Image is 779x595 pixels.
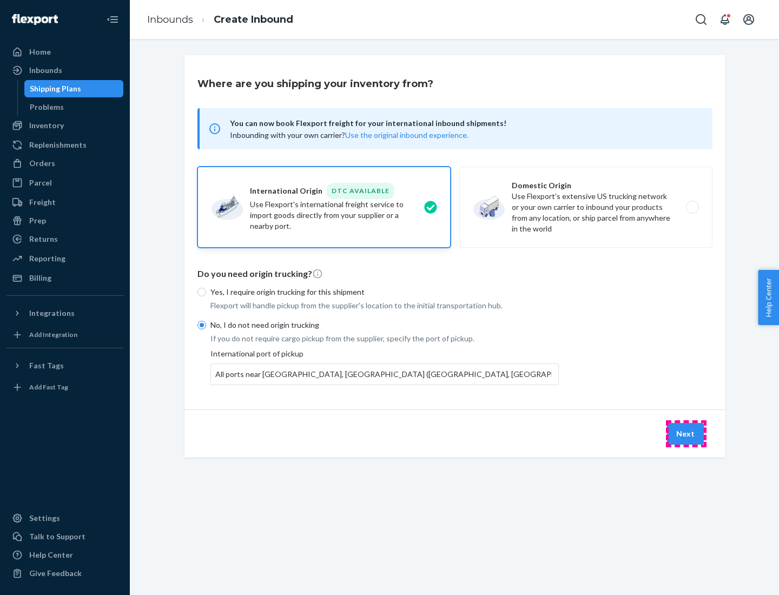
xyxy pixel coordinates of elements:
[6,212,123,229] a: Prep
[29,531,85,542] div: Talk to Support
[714,9,736,30] button: Open notifications
[6,230,123,248] a: Returns
[102,9,123,30] button: Close Navigation
[667,423,704,445] button: Next
[29,382,68,392] div: Add Fast Tag
[758,270,779,325] button: Help Center
[24,80,124,97] a: Shipping Plans
[690,9,712,30] button: Open Search Box
[6,305,123,322] button: Integrations
[345,130,468,141] button: Use the original inbound experience.
[6,250,123,267] a: Reporting
[29,47,51,57] div: Home
[210,287,559,297] p: Yes, I require origin trucking for this shipment
[210,320,559,330] p: No, I do not need origin trucking
[738,9,760,30] button: Open account menu
[30,102,64,113] div: Problems
[6,174,123,191] a: Parcel
[230,117,699,130] span: You can now book Flexport freight for your international inbound shipments!
[6,117,123,134] a: Inventory
[29,550,73,560] div: Help Center
[6,269,123,287] a: Billing
[29,360,64,371] div: Fast Tags
[6,326,123,343] a: Add Integration
[29,215,46,226] div: Prep
[29,120,64,131] div: Inventory
[29,140,87,150] div: Replenishments
[6,43,123,61] a: Home
[197,321,206,329] input: No, I do not need origin trucking
[197,288,206,296] input: Yes, I require origin trucking for this shipment
[6,357,123,374] button: Fast Tags
[29,253,65,264] div: Reporting
[12,14,58,25] img: Flexport logo
[6,62,123,79] a: Inbounds
[230,130,468,140] span: Inbounding with your own carrier?
[210,333,559,344] p: If you do not require cargo pickup from the supplier, specify the port of pickup.
[6,565,123,582] button: Give Feedback
[6,528,123,545] a: Talk to Support
[6,510,123,527] a: Settings
[6,136,123,154] a: Replenishments
[29,568,82,579] div: Give Feedback
[29,308,75,319] div: Integrations
[29,234,58,244] div: Returns
[210,300,559,311] p: Flexport will handle pickup from the supplier's location to the initial transportation hub.
[138,4,302,36] ol: breadcrumbs
[29,65,62,76] div: Inbounds
[29,197,56,208] div: Freight
[210,348,559,385] div: International port of pickup
[29,513,60,524] div: Settings
[24,98,124,116] a: Problems
[29,273,51,283] div: Billing
[29,158,55,169] div: Orders
[214,14,293,25] a: Create Inbound
[147,14,193,25] a: Inbounds
[6,379,123,396] a: Add Fast Tag
[6,155,123,172] a: Orders
[197,268,712,280] p: Do you need origin trucking?
[29,177,52,188] div: Parcel
[6,546,123,564] a: Help Center
[197,77,433,91] h3: Where are you shipping your inventory from?
[30,83,81,94] div: Shipping Plans
[29,330,77,339] div: Add Integration
[6,194,123,211] a: Freight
